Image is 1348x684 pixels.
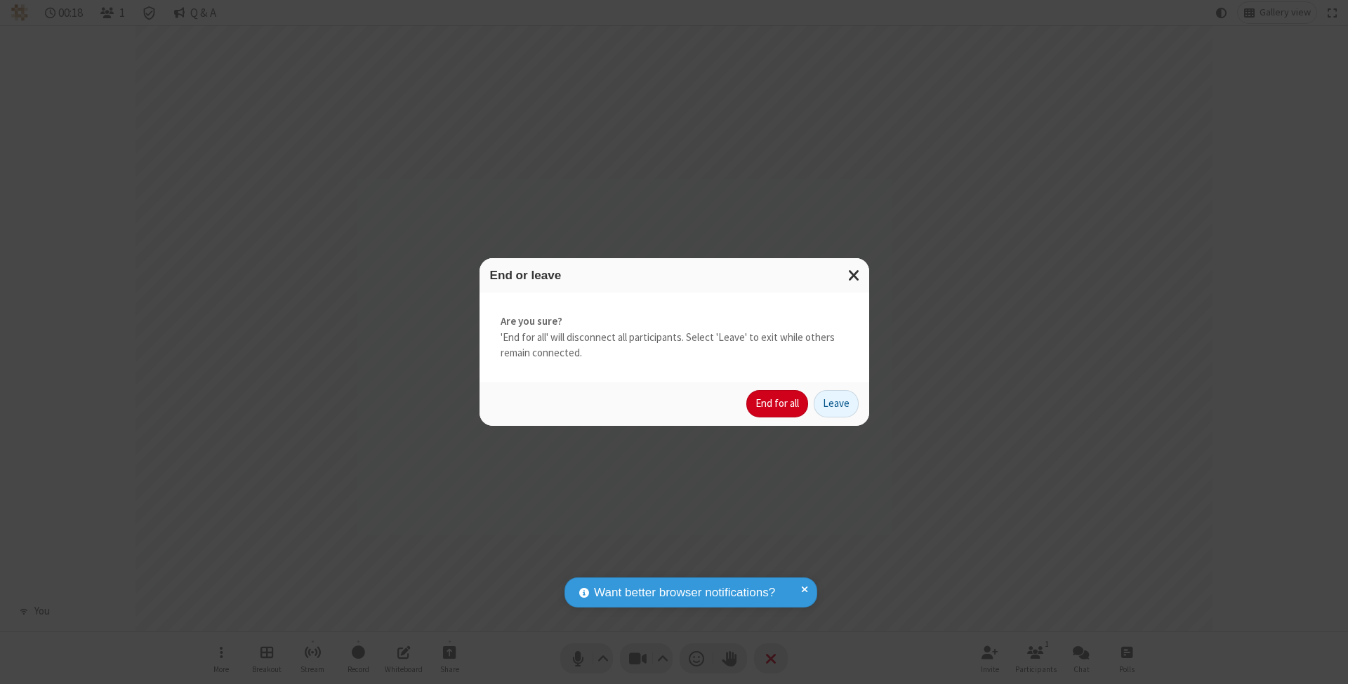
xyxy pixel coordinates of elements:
[746,390,808,418] button: End for all
[490,269,859,282] h3: End or leave
[840,258,869,293] button: Close modal
[594,584,775,602] span: Want better browser notifications?
[814,390,859,418] button: Leave
[501,314,848,330] strong: Are you sure?
[480,293,869,382] div: 'End for all' will disconnect all participants. Select 'Leave' to exit while others remain connec...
